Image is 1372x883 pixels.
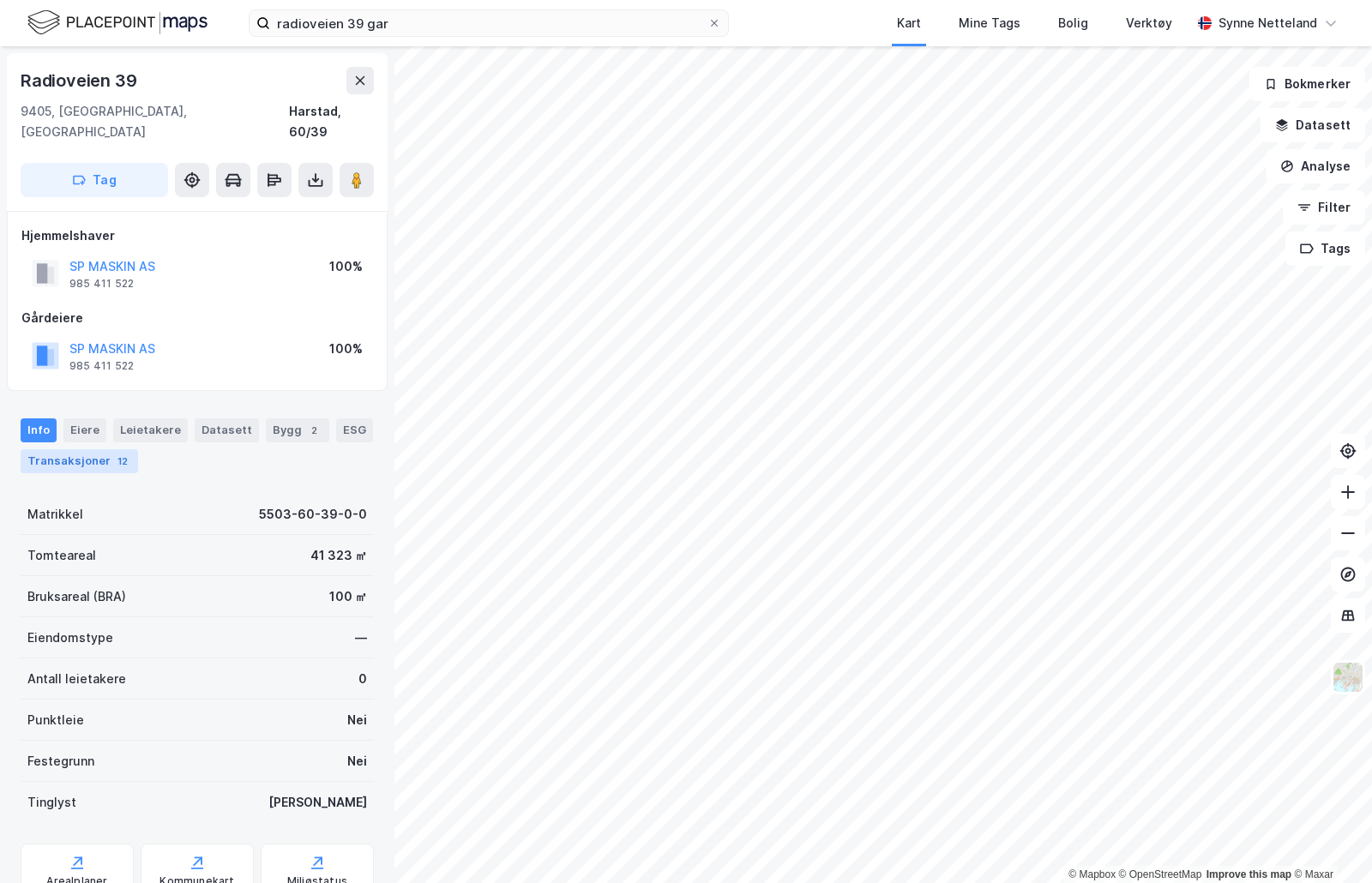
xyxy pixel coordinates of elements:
[358,669,367,689] div: 0
[21,308,373,328] div: Gårdeiere
[1207,868,1291,880] a: Improve this map
[329,586,367,607] div: 100 ㎡
[347,751,367,772] div: Nei
[21,449,138,473] div: Transaksjoner
[1261,108,1365,142] button: Datasett
[266,418,329,442] div: Bygg
[27,628,113,648] div: Eiendomstype
[21,67,140,94] div: Radioveien 39
[69,359,134,373] div: 985 411 522
[270,10,707,36] input: Søk på adresse, matrikkel, gårdeiere, leietakere eller personer
[1119,868,1202,880] a: OpenStreetMap
[27,504,83,525] div: Matrikkel
[259,504,367,525] div: 5503-60-39-0-0
[27,8,208,38] img: logo.f888ab2527a4732fd821a326f86c7f29.svg
[310,545,367,566] div: 41 323 ㎡
[27,586,126,607] div: Bruksareal (BRA)
[27,792,76,813] div: Tinglyst
[897,13,921,33] div: Kart
[63,418,106,442] div: Eiere
[329,339,363,359] div: 100%
[114,453,131,470] div: 12
[347,710,367,730] div: Nei
[268,792,367,813] div: [PERSON_NAME]
[21,163,168,197] button: Tag
[27,545,96,566] div: Tomteareal
[1126,13,1172,33] div: Verktøy
[1068,868,1116,880] a: Mapbox
[305,422,322,439] div: 2
[21,101,289,142] div: 9405, [GEOGRAPHIC_DATA], [GEOGRAPHIC_DATA]
[1058,13,1088,33] div: Bolig
[195,418,259,442] div: Datasett
[1219,13,1317,33] div: Synne Netteland
[1332,661,1364,694] img: Z
[355,628,367,648] div: —
[27,710,84,730] div: Punktleie
[1286,801,1372,883] div: Kontrollprogram for chat
[21,225,373,246] div: Hjemmelshaver
[959,13,1020,33] div: Mine Tags
[1249,67,1365,101] button: Bokmerker
[69,277,134,291] div: 985 411 522
[1266,149,1365,183] button: Analyse
[289,101,374,142] div: Harstad, 60/39
[336,418,373,442] div: ESG
[1285,231,1365,266] button: Tags
[113,418,188,442] div: Leietakere
[27,669,126,689] div: Antall leietakere
[1286,801,1372,883] iframe: Chat Widget
[1283,190,1365,225] button: Filter
[27,751,94,772] div: Festegrunn
[21,418,57,442] div: Info
[329,256,363,277] div: 100%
